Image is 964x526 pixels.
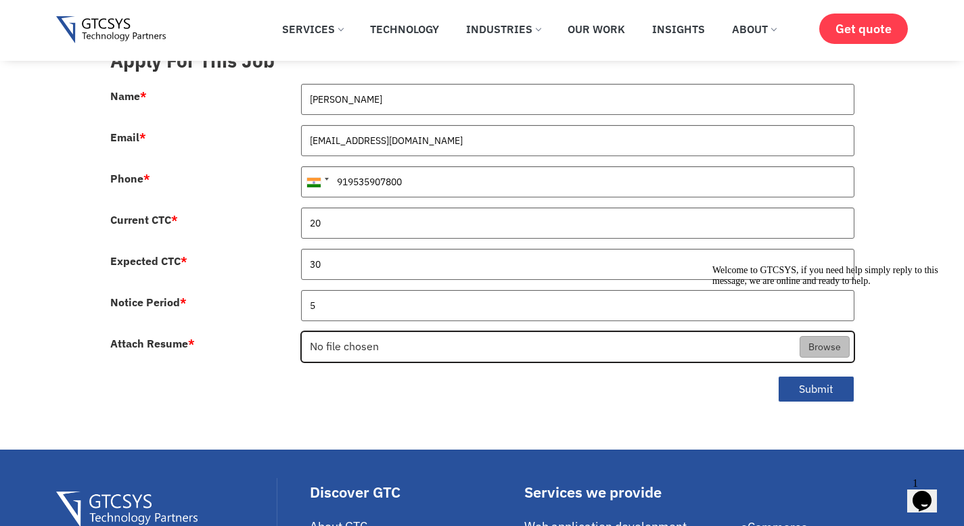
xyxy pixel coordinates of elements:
a: Technology [360,14,449,44]
label: Expected CTC [110,256,187,266]
a: Get quote [819,14,908,44]
a: About [722,14,786,44]
label: Name [110,91,147,101]
iframe: chat widget [707,260,950,465]
div: India (भारत): +91 [302,167,333,197]
label: Notice Period [110,297,187,308]
label: Email [110,132,146,143]
label: Current CTC [110,214,178,225]
div: Discover GTC [310,485,518,500]
span: Get quote [835,22,892,36]
a: Our Work [557,14,635,44]
a: Industries [456,14,551,44]
a: Insights [642,14,715,44]
label: Phone [110,173,150,184]
img: Gtcsys logo [56,16,166,44]
iframe: chat widget [907,472,950,512]
h3: Apply For This Job [110,49,854,72]
input: 081234 56789 [301,166,854,197]
div: Services we provide [524,485,734,500]
a: Services [272,14,353,44]
span: Welcome to GTCSYS, if you need help simply reply to this message, we are online and ready to help. [5,5,231,26]
div: Welcome to GTCSYS, if you need help simply reply to this message, we are online and ready to help. [5,5,249,27]
label: Attach Resume [110,338,195,349]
